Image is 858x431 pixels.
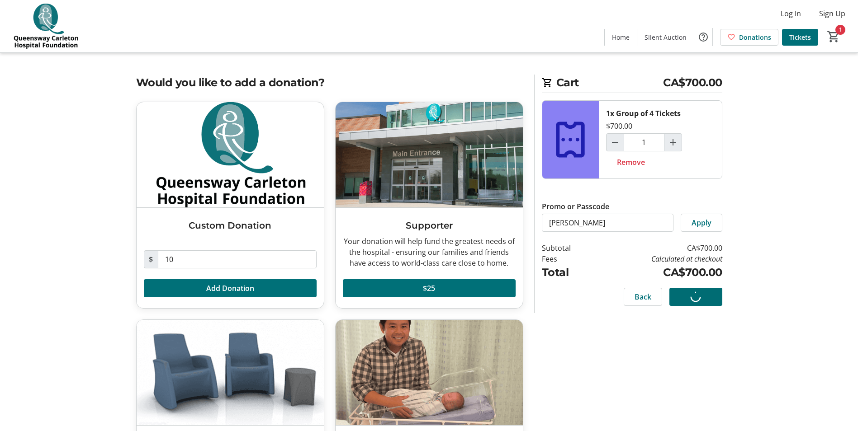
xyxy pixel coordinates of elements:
[343,219,516,232] h3: Supporter
[663,75,722,91] span: CA$700.00
[617,157,645,168] span: Remove
[542,75,722,93] h2: Cart
[542,253,594,264] td: Fees
[606,153,656,171] button: Remove
[624,288,662,306] button: Back
[542,264,594,281] td: Total
[664,134,682,151] button: Increment by one
[739,33,771,42] span: Donations
[624,133,664,151] input: Group of 4 Tickets Quantity
[542,214,673,232] input: Enter promo or passcode
[637,29,694,46] a: Silent Auction
[158,250,317,268] input: Donation Amount
[605,29,637,46] a: Home
[144,219,317,232] h3: Custom Donation
[773,6,808,21] button: Log In
[343,279,516,297] button: $25
[343,236,516,268] div: Your donation will help fund the greatest needs of the hospital - ensuring our families and frien...
[606,121,632,131] div: $700.00
[423,283,435,294] span: $25
[5,4,86,49] img: QCH Foundation's Logo
[645,33,687,42] span: Silent Auction
[681,214,722,232] button: Apply
[789,33,811,42] span: Tickets
[694,28,712,46] button: Help
[136,75,523,91] h2: Would you like to add a donation?
[781,8,801,19] span: Log In
[812,6,853,21] button: Sign Up
[336,102,523,207] img: Supporter
[720,29,778,46] a: Donations
[144,250,158,268] span: $
[825,28,842,45] button: Cart
[594,253,722,264] td: Calculated at checkout
[542,243,594,253] td: Subtotal
[692,217,711,228] span: Apply
[606,108,681,119] div: 1x Group of 4 Tickets
[635,291,651,302] span: Back
[594,264,722,281] td: CA$700.00
[137,320,324,425] img: Champion
[542,201,609,212] label: Promo or Passcode
[782,29,818,46] a: Tickets
[612,33,630,42] span: Home
[137,102,324,207] img: Custom Donation
[144,279,317,297] button: Add Donation
[336,320,523,425] img: Visionary
[819,8,845,19] span: Sign Up
[607,134,624,151] button: Decrement by one
[594,243,722,253] td: CA$700.00
[206,283,254,294] span: Add Donation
